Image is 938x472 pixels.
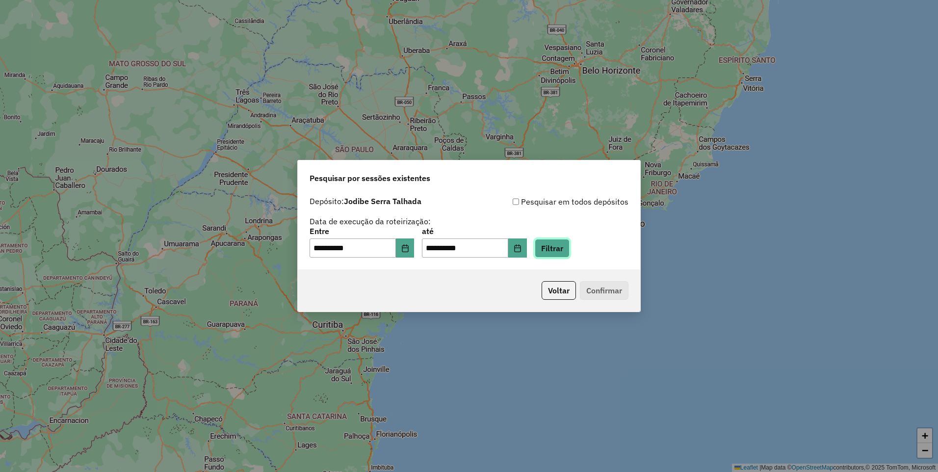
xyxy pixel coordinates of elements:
[508,238,527,258] button: Choose Date
[535,239,570,258] button: Filtrar
[469,196,628,208] div: Pesquisar em todos depósitos
[542,281,576,300] button: Voltar
[396,238,415,258] button: Choose Date
[422,225,526,237] label: até
[310,195,421,207] label: Depósito:
[310,172,430,184] span: Pesquisar por sessões existentes
[344,196,421,206] strong: Jodibe Serra Talhada
[310,215,431,227] label: Data de execução da roteirização:
[310,225,414,237] label: Entre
